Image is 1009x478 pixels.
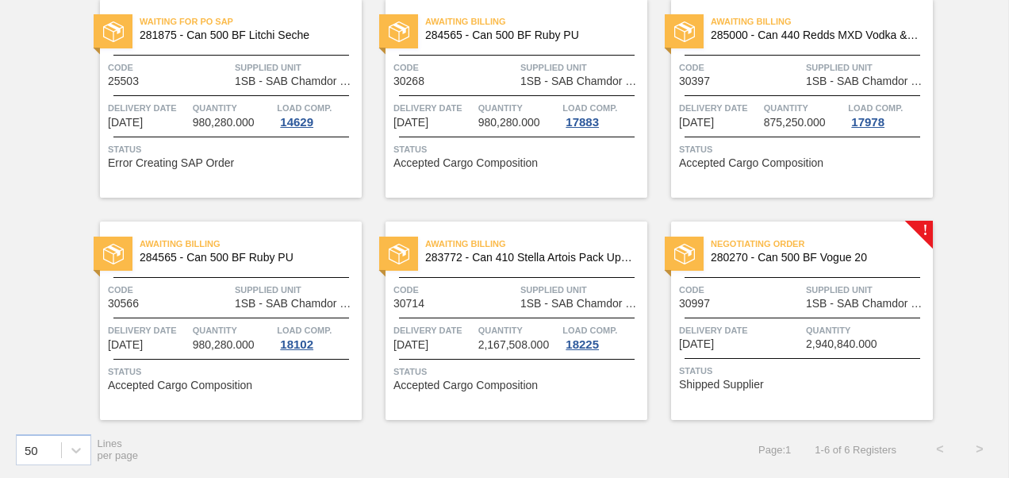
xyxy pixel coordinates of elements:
span: Accepted Cargo Composition [108,380,252,391]
img: status [674,244,695,264]
span: 285000 - Can 440 Redds MXD Vodka & Pine [711,29,920,41]
a: statusAwaiting Billing284565 - Can 500 BF Ruby PUCode30566Supplied Unit1SB - SAB Chamdor BreweryD... [76,222,362,420]
span: 284565 - Can 500 BF Ruby PU [140,252,349,264]
span: 1SB - SAB Chamdor Brewery [520,75,643,87]
span: 30566 [108,298,139,310]
span: Waiting for PO SAP [140,13,362,29]
span: 08/06/2025 [679,117,714,129]
span: Load Comp. [277,322,332,338]
span: Awaiting Billing [140,236,362,252]
span: Status [679,363,929,379]
span: Code [679,60,802,75]
span: Awaiting Billing [425,236,647,252]
span: Supplied Unit [235,282,358,298]
a: Load Comp.17978 [848,100,929,129]
span: 08/02/2025 [393,117,428,129]
span: Load Comp. [562,100,617,116]
span: Accepted Cargo Composition [393,380,538,391]
span: 08/16/2025 [393,339,428,351]
span: Accepted Cargo Composition [679,157,823,169]
span: Supplied Unit [520,282,643,298]
img: status [389,21,409,42]
img: status [674,21,695,42]
span: 980,280.000 [193,339,255,351]
img: status [389,244,409,264]
button: > [960,430,999,469]
span: Delivery Date [679,100,760,116]
span: Error Creating SAP Order [108,157,234,169]
div: 17978 [848,116,888,129]
span: 283772 - Can 410 Stella Artois Pack Upgrade [425,252,635,264]
span: 2,940,840.000 [806,338,877,350]
span: 30997 [679,298,710,310]
span: Code [393,282,516,298]
span: 08/10/2025 [108,339,143,351]
span: 1SB - SAB Chamdor Brewery [806,298,929,310]
span: Supplied Unit [806,282,929,298]
div: 18102 [277,338,317,351]
span: Status [108,364,358,380]
span: 01/04/2025 [108,117,143,129]
span: 1SB - SAB Chamdor Brewery [235,298,358,310]
span: 875,250.000 [764,117,826,129]
span: Quantity [193,100,274,116]
span: Delivery Date [679,322,802,338]
span: Lines per page [98,438,139,461]
a: Load Comp.18102 [277,322,358,351]
span: Status [108,141,358,157]
span: Delivery Date [108,100,189,116]
span: Status [393,364,643,380]
span: Load Comp. [848,100,903,116]
span: Load Comp. [562,322,617,338]
span: Code [108,60,231,75]
span: Supplied Unit [520,60,643,75]
span: Delivery Date [108,322,189,338]
span: 2,167,508.000 [478,339,550,351]
span: Negotiating Order [711,236,933,252]
span: 30714 [393,298,424,310]
span: 980,280.000 [193,117,255,129]
a: statusAwaiting Billing283772 - Can 410 Stella Artois Pack UpgradeCode30714Supplied Unit1SB - SAB ... [362,222,647,420]
div: 18225 [562,338,602,351]
span: Quantity [478,100,559,116]
div: 14629 [277,116,317,129]
span: Status [393,141,643,157]
span: 25503 [108,75,139,87]
span: Code [393,60,516,75]
span: Awaiting Billing [425,13,647,29]
span: 1 - 6 of 6 Registers [815,444,896,456]
span: Delivery Date [393,322,474,338]
a: Load Comp.17883 [562,100,643,129]
a: Load Comp.18225 [562,322,643,351]
span: 30268 [393,75,424,87]
span: Quantity [478,322,559,338]
a: Load Comp.14629 [277,100,358,129]
span: Quantity [806,322,929,338]
button: < [920,430,960,469]
img: status [103,21,124,42]
span: 1SB - SAB Chamdor Brewery [235,75,358,87]
span: 1SB - SAB Chamdor Brewery [520,298,643,310]
span: Quantity [193,322,274,338]
span: 284565 - Can 500 BF Ruby PU [425,29,635,41]
div: 50 [25,443,38,457]
a: !statusNegotiating Order280270 - Can 500 BF Vogue 20Code30997Supplied Unit1SB - SAB Chamdor Brewe... [647,222,933,420]
span: Awaiting Billing [711,13,933,29]
span: 08/24/2025 [679,338,714,350]
span: Code [679,282,802,298]
span: Accepted Cargo Composition [393,157,538,169]
span: Supplied Unit [806,60,929,75]
span: 280270 - Can 500 BF Vogue 20 [711,252,920,264]
span: 30397 [679,75,710,87]
span: 281875 - Can 500 BF Litchi Seche [140,29,349,41]
div: 17883 [562,116,602,129]
span: Delivery Date [393,100,474,116]
span: Page : 1 [758,444,791,456]
span: Status [679,141,929,157]
span: 1SB - SAB Chamdor Brewery [806,75,929,87]
img: status [103,244,124,264]
span: Code [108,282,231,298]
span: Shipped Supplier [679,379,764,391]
span: Supplied Unit [235,60,358,75]
span: Load Comp. [277,100,332,116]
